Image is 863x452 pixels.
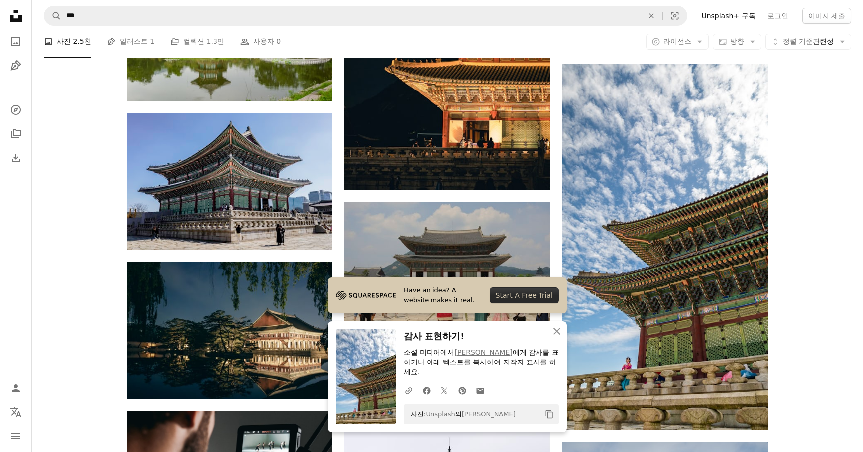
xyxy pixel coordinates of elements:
[6,148,26,168] a: 다운로드 내역
[426,410,455,418] a: Unsplash
[127,262,332,399] img: 수역에 있는 건물의 반사
[562,242,768,251] a: 하늘을 배경으로 한 높은 건물
[6,32,26,52] a: 사진
[471,380,489,400] a: 이메일로 공유에 공유
[207,36,224,47] span: 1.3만
[541,406,558,423] button: 클립보드에 복사하기
[127,326,332,335] a: 수역에 있는 건물의 반사
[490,287,559,303] div: Start A Free Trial
[344,202,550,339] img: 경복궁 외곽을 걷는 사람들의 무리
[453,380,471,400] a: Pinterest에 공유
[240,26,281,58] a: 사용자 0
[761,8,794,24] a: 로그인
[150,36,154,47] span: 1
[404,329,559,344] h3: 감사 표현하기!
[783,37,813,45] span: 정렬 기준
[730,37,744,45] span: 방향
[765,34,851,50] button: 정렬 기준관련성
[44,6,687,26] form: 사이트 전체에서 이미지 찾기
[802,8,851,24] button: 이미지 제출
[418,380,435,400] a: Facebook에 공유
[6,56,26,76] a: 일러스트
[695,8,761,24] a: Unsplash+ 구독
[454,348,512,356] a: [PERSON_NAME]
[663,6,687,25] button: 시각적 검색
[663,37,691,45] span: 라이선스
[107,26,154,58] a: 일러스트 1
[646,34,709,50] button: 라이선스
[6,124,26,144] a: 컬렉션
[44,6,61,25] button: Unsplash 검색
[6,426,26,446] button: 메뉴
[276,36,281,47] span: 0
[462,410,516,418] a: [PERSON_NAME]
[170,26,224,58] a: 컬렉션 1.3만
[406,406,516,422] span: 사진: 의
[6,100,26,120] a: 탐색
[435,380,453,400] a: Twitter에 공유
[6,378,26,398] a: 로그인 / 가입
[6,402,26,422] button: 언어
[713,34,761,50] button: 방향
[404,285,482,305] span: Have an idea? A website makes it real.
[127,177,332,186] a: 고층 빌딩 앞에 서 있는 두 사람
[127,113,332,250] img: 고층 빌딩 앞에 서 있는 두 사람
[336,288,396,303] img: file-1705255347840-230a6ab5bca9image
[6,6,26,28] a: 홈 — Unsplash
[783,37,834,47] span: 관련성
[344,266,550,274] a: 경복궁 외곽을 걷는 사람들의 무리
[344,57,550,66] a: 야간에는 흰색과 갈색 사원
[404,348,559,377] p: 소셜 미디어에서 에게 감사를 표하거나 아래 텍스트를 복사하여 저작자 표시를 하세요.
[328,277,567,313] a: Have an idea? A website makes it real.Start A Free Trial
[641,6,662,25] button: 삭제
[562,64,768,430] img: 하늘을 배경으로 한 높은 건물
